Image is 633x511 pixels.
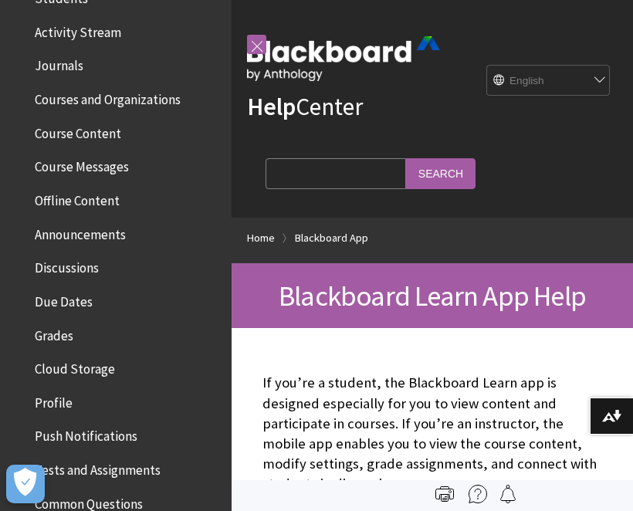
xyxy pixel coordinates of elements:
[35,53,83,74] span: Journals
[262,373,602,494] p: If you’re a student, the Blackboard Learn app is designed especially for you to view content and ...
[35,19,121,40] span: Activity Stream
[499,485,517,503] img: Follow this page
[247,91,363,122] a: HelpCenter
[247,36,440,81] img: Blackboard by Anthology
[35,356,115,377] span: Cloud Storage
[247,91,296,122] strong: Help
[35,323,73,343] span: Grades
[35,222,126,242] span: Announcements
[35,457,161,478] span: Tests and Assignments
[487,66,611,96] select: Site Language Selector
[35,289,93,310] span: Due Dates
[35,424,137,445] span: Push Notifications
[35,120,121,141] span: Course Content
[247,228,275,248] a: Home
[295,228,368,248] a: Blackboard App
[435,485,454,503] img: Print
[35,154,129,175] span: Course Messages
[35,188,120,208] span: Offline Content
[35,390,73,411] span: Profile
[469,485,487,503] img: More help
[35,86,181,107] span: Courses and Organizations
[35,255,99,276] span: Discussions
[6,465,45,503] button: Open Preferences
[406,158,476,188] input: Search
[279,278,586,313] span: Blackboard Learn App Help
